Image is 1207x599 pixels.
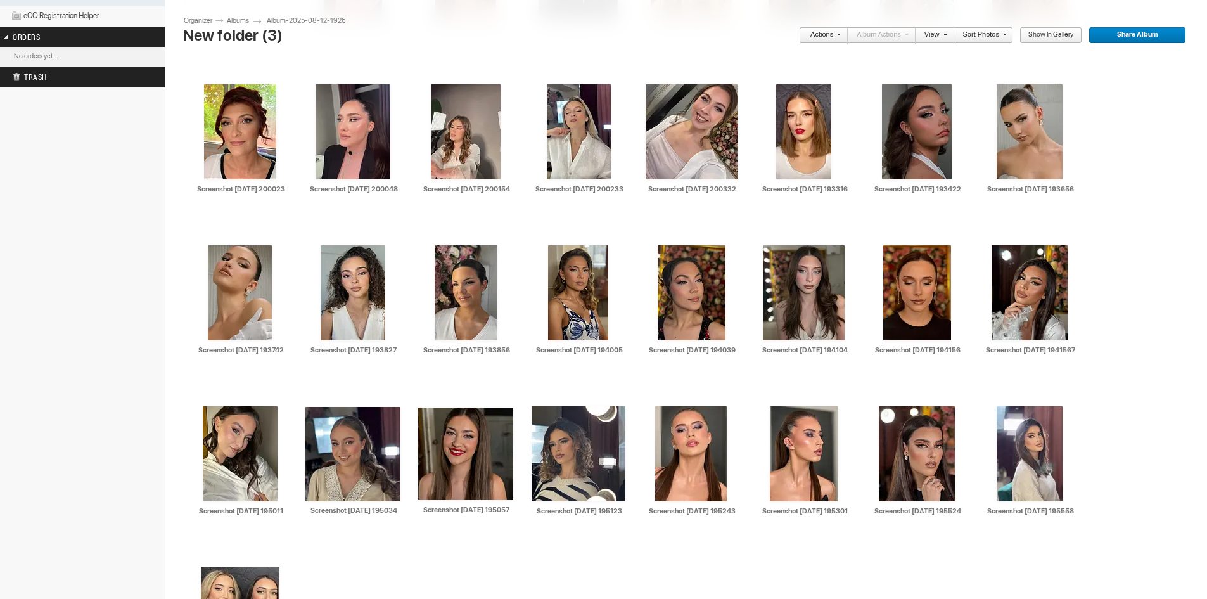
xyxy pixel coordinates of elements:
a: Actions [799,27,841,44]
input: Screenshot 2025-08-12 195123 [531,505,627,517]
input: Screenshot 2025-08-12 193742 [193,344,289,356]
img: Screenshot_2025-08-12_200048.webp [316,84,390,179]
a: Albums [224,16,262,26]
img: Screenshot_2025-08-12_195057.webp [418,408,513,500]
img: Screenshot_2025-08-12_195301.webp [770,406,838,501]
h2: Orders [13,27,119,46]
img: Screenshot_2025-08-12_200154.webp [431,84,501,179]
b: No orders yet... [14,52,58,60]
img: Screenshot_2025-08-12_195243.webp [655,406,727,501]
input: Screenshot 2025-08-12 200332 [644,183,740,195]
img: Screenshot_2025-08-12_195011.webp [203,406,278,501]
img: Screenshot_2025-08-12_195524.webp [879,406,955,501]
img: Screenshot_2025-08-12_195034.webp [305,407,400,501]
input: Screenshot 2025-08-12 195301 [757,505,853,517]
input: Screenshot 2025-08-12 195057 [418,504,514,515]
img: Screenshot_2025-08-12_193856.webp [435,245,497,340]
img: Screenshot_2025-08-12_200332.webp [646,84,738,179]
input: Screenshot 2025-08-12 194104 [757,344,853,356]
input: Screenshot 2025-08-12 195524 [869,505,966,517]
a: Show in Gallery [1019,27,1082,44]
h2: Trash [13,67,131,86]
input: Screenshot 2025-08-12 193316 [757,183,853,195]
input: Screenshot 2025-08-12 194156 [869,344,966,356]
img: Screenshot_2025-08-12_1941567.webp [992,245,1068,340]
input: Screenshot 2025-08-12 193656 [982,183,1078,195]
input: Screenshot 2025-08-12 200048 [305,183,402,195]
input: Screenshot 2025-08-12 194039 [644,344,740,356]
img: Screenshot_2025-08-12_200023.webp [204,84,276,179]
img: Screenshot_2025-08-12_193742.webp [208,245,272,340]
img: Screenshot_2025-08-12_194156.webp [883,245,951,340]
a: Sort Photos [954,27,1007,44]
img: Screenshot_2025-08-12_200233.webp [547,84,611,179]
input: Screenshot 2025-08-12 200154 [418,183,514,195]
input: Screenshot 2025-08-12 200023 [193,183,289,195]
img: Screenshot_2025-08-12_193827.webp [321,245,385,340]
img: Screenshot_2025-08-12_193316.webp [776,84,831,179]
a: Album-2025-08-12-1926 [267,16,359,26]
a: View [916,27,947,44]
span: Share Album [1089,27,1177,44]
span: eCO Registration Helper [23,11,99,21]
input: Screenshot 2025-08-12 1941567 [982,344,1078,356]
input: Screenshot 2025-08-12 194005 [531,344,627,356]
input: Screenshot 2025-08-12 193827 [305,344,402,356]
img: Screenshot_2025-08-12_193656.webp [997,84,1063,179]
input: Screenshot 2025-08-12 200233 [531,183,627,195]
input: Screenshot 2025-08-12 193856 [418,344,514,356]
img: Screenshot_2025-08-12_193422.webp [882,84,952,179]
img: Screenshot_2025-08-12_194104.webp [763,245,845,340]
input: Screenshot 2025-08-12 195011 [193,505,289,517]
input: Screenshot 2025-08-12 195243 [644,505,740,517]
img: ico_album_coll.png [11,11,22,22]
img: Screenshot_2025-08-12_194039.webp [658,245,725,340]
input: Screenshot 2025-08-12 195558 [982,505,1078,517]
img: Screenshot_2025-08-12_194005.webp [548,245,608,340]
input: Screenshot 2025-08-12 193422 [869,183,966,195]
img: Screenshot_2025-08-12_195123.webp [532,406,625,501]
a: Album Actions [848,27,909,44]
span: Show in Gallery [1019,27,1073,44]
img: Screenshot_2025-08-12_195558.webp [997,406,1063,501]
input: Screenshot 2025-08-12 195034 [305,505,402,516]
